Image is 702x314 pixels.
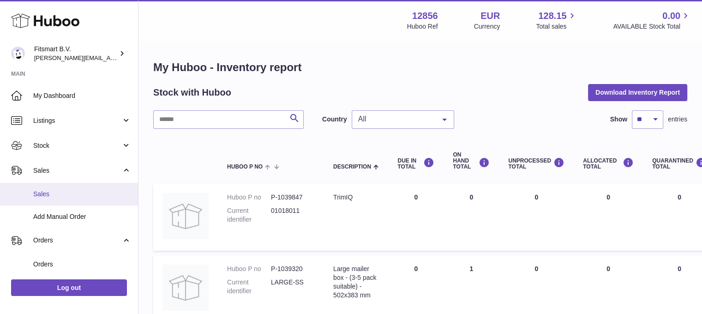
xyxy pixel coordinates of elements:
[412,10,438,22] strong: 12856
[271,265,315,273] dd: P-1039320
[613,10,691,31] a: 0.00 AVAILABLE Stock Total
[388,184,444,251] td: 0
[227,193,271,202] dt: Huboo P no
[322,115,347,124] label: Country
[162,193,209,239] img: product image
[538,10,566,22] span: 128.15
[33,190,131,199] span: Sales
[227,278,271,296] dt: Current identifier
[613,22,691,31] span: AVAILABLE Stock Total
[11,279,127,296] a: Log out
[333,164,371,170] span: Description
[668,115,687,124] span: entries
[153,60,687,75] h1: My Huboo - Inventory report
[444,184,499,251] td: 0
[536,10,577,31] a: 128.15 Total sales
[271,278,315,296] dd: LARGE-SS
[227,206,271,224] dt: Current identifier
[33,260,131,269] span: Orders
[162,265,209,311] img: product image
[271,206,315,224] dd: 01018011
[397,157,434,170] div: DUE IN TOTAL
[333,265,379,300] div: Large mailer box - (3-5 pack suitable) - 502x383 mm
[227,265,271,273] dt: Huboo P no
[453,152,490,170] div: ON HAND Total
[536,22,577,31] span: Total sales
[33,236,121,245] span: Orders
[508,157,564,170] div: UNPROCESSED Total
[407,22,438,31] div: Huboo Ref
[588,84,687,101] button: Download Inventory Report
[271,193,315,202] dd: P-1039847
[333,193,379,202] div: TrimIQ
[678,265,681,272] span: 0
[474,22,500,31] div: Currency
[11,47,25,60] img: jonathan@leaderoo.com
[662,10,680,22] span: 0.00
[356,115,435,124] span: All
[33,91,131,100] span: My Dashboard
[34,54,185,61] span: [PERSON_NAME][EMAIL_ADDRESS][DOMAIN_NAME]
[574,184,643,251] td: 0
[610,115,627,124] label: Show
[34,45,117,62] div: Fitsmart B.V.
[480,10,500,22] strong: EUR
[499,184,574,251] td: 0
[153,86,231,99] h2: Stock with Huboo
[678,193,681,201] span: 0
[33,212,131,221] span: Add Manual Order
[33,116,121,125] span: Listings
[583,157,634,170] div: ALLOCATED Total
[33,141,121,150] span: Stock
[33,166,121,175] span: Sales
[227,164,263,170] span: Huboo P no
